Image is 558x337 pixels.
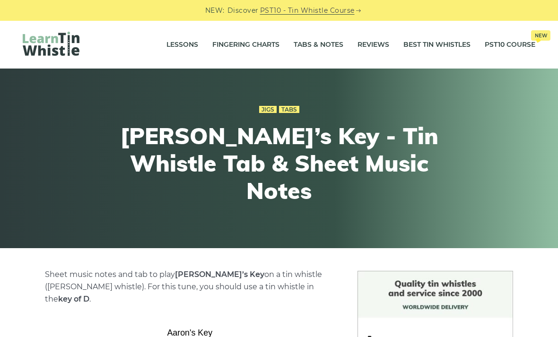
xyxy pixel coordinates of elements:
[166,33,198,57] a: Lessons
[403,33,471,57] a: Best Tin Whistles
[58,294,89,303] strong: key of D
[294,33,343,57] a: Tabs & Notes
[175,270,264,279] strong: [PERSON_NAME]’s Key
[259,106,277,113] a: Jigs
[485,33,535,57] a: PST10 CourseNew
[45,268,334,305] p: Sheet music notes and tab to play on a tin whistle ([PERSON_NAME] whistle). For this tune, you sh...
[212,33,279,57] a: Fingering Charts
[23,32,79,56] img: LearnTinWhistle.com
[279,106,299,113] a: Tabs
[105,122,453,204] h1: [PERSON_NAME]’s Key - Tin Whistle Tab & Sheet Music Notes
[531,30,550,41] span: New
[357,33,389,57] a: Reviews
